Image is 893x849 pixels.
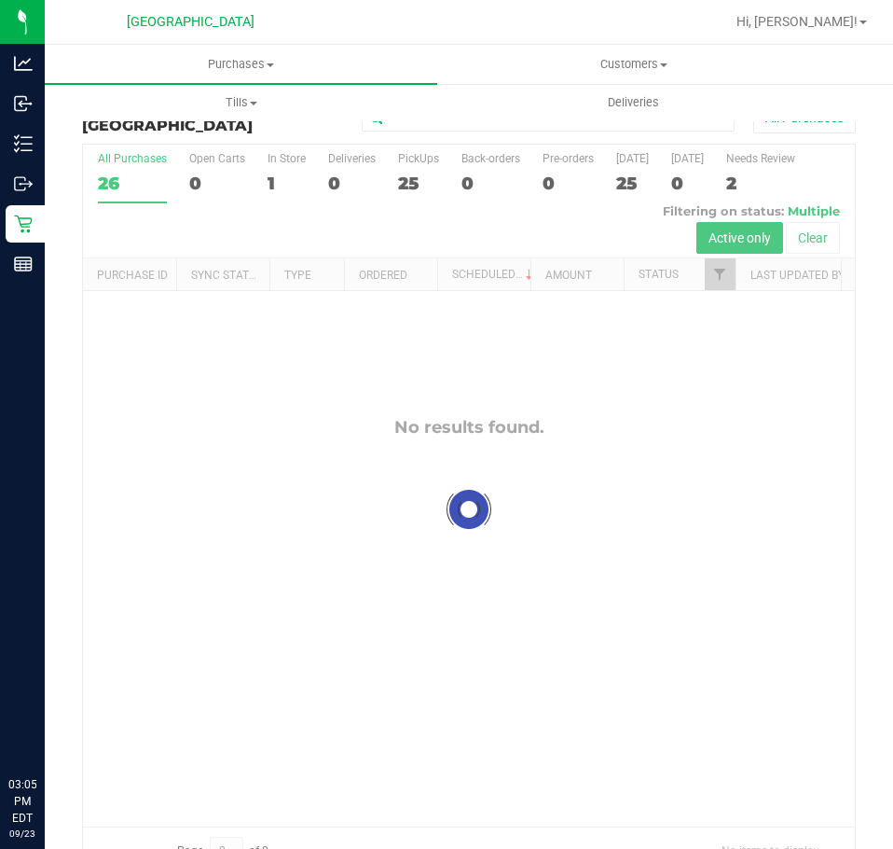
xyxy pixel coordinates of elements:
[736,14,858,29] span: Hi, [PERSON_NAME]!
[14,54,33,73] inline-svg: Analytics
[14,94,33,113] inline-svg: Inbound
[437,83,830,122] a: Deliveries
[127,14,254,30] span: [GEOGRAPHIC_DATA]
[14,174,33,193] inline-svg: Outbound
[437,45,830,84] a: Customers
[19,700,75,756] iframe: Resource center
[45,45,437,84] a: Purchases
[82,101,340,133] h3: Purchase Summary:
[8,776,36,827] p: 03:05 PM EDT
[45,83,437,122] a: Tills
[82,117,253,134] span: [GEOGRAPHIC_DATA]
[583,94,684,111] span: Deliveries
[14,134,33,153] inline-svg: Inventory
[45,56,437,73] span: Purchases
[46,94,436,111] span: Tills
[438,56,829,73] span: Customers
[14,255,33,273] inline-svg: Reports
[8,827,36,841] p: 09/23
[14,215,33,233] inline-svg: Retail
